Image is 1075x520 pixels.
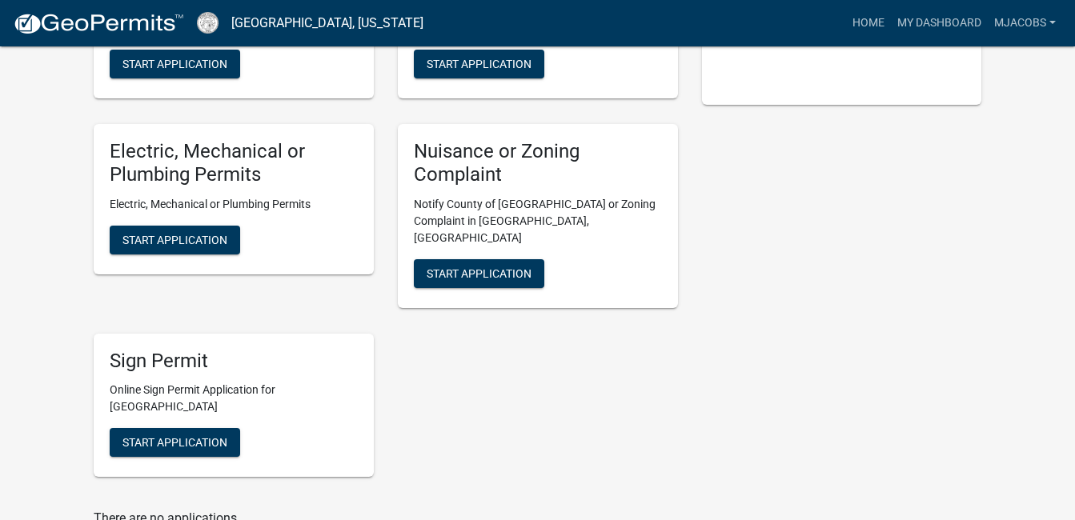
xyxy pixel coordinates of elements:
[110,382,358,415] p: Online Sign Permit Application for [GEOGRAPHIC_DATA]
[414,196,662,246] p: Notify County of [GEOGRAPHIC_DATA] or Zoning Complaint in [GEOGRAPHIC_DATA], [GEOGRAPHIC_DATA]
[110,196,358,213] p: Electric, Mechanical or Plumbing Permits
[414,140,662,186] h5: Nuisance or Zoning Complaint
[414,50,544,78] button: Start Application
[414,259,544,288] button: Start Application
[110,428,240,457] button: Start Application
[122,436,227,449] span: Start Application
[110,140,358,186] h5: Electric, Mechanical or Plumbing Permits
[122,58,227,70] span: Start Application
[891,8,988,38] a: My Dashboard
[110,50,240,78] button: Start Application
[846,8,891,38] a: Home
[988,8,1062,38] a: mjacobs
[197,12,219,34] img: Cook County, Georgia
[110,350,358,373] h5: Sign Permit
[427,58,531,70] span: Start Application
[231,10,423,37] a: [GEOGRAPHIC_DATA], [US_STATE]
[427,266,531,279] span: Start Application
[122,233,227,246] span: Start Application
[110,226,240,254] button: Start Application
